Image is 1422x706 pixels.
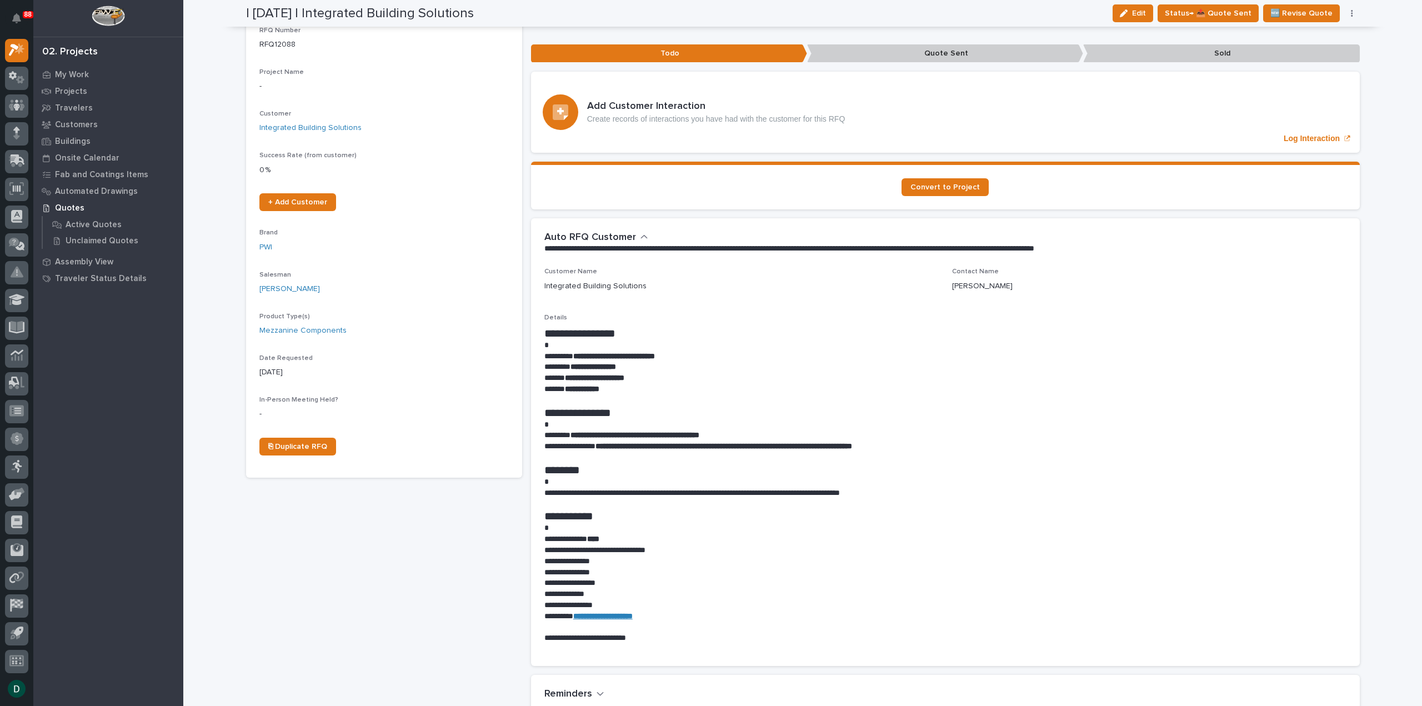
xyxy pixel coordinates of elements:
a: Projects [33,83,183,99]
a: ⎘ Duplicate RFQ [259,438,336,455]
span: Edit [1132,8,1146,18]
a: + Add Customer [259,193,336,211]
h3: Add Customer Interaction [587,101,845,113]
a: Automated Drawings [33,183,183,199]
button: Notifications [5,7,28,30]
p: 0 % [259,164,509,176]
a: Onsite Calendar [33,149,183,166]
p: Automated Drawings [55,187,138,197]
span: Customer [259,111,291,117]
a: Traveler Status Details [33,270,183,287]
p: - [259,408,509,420]
a: Customers [33,116,183,133]
p: Onsite Calendar [55,153,119,163]
button: Reminders [544,688,604,700]
p: Log Interaction [1284,134,1340,143]
p: [PERSON_NAME] [952,281,1013,292]
p: Customers [55,120,98,130]
a: Integrated Building Solutions [259,122,362,134]
a: Log Interaction [531,72,1360,153]
span: RFQ Number [259,27,301,34]
p: Quotes [55,203,84,213]
span: Details [544,314,567,321]
span: Convert to Project [910,183,980,191]
span: Project Name [259,69,304,76]
a: My Work [33,66,183,83]
div: Notifications88 [14,13,28,31]
p: Traveler Status Details [55,274,147,284]
p: Projects [55,87,87,97]
a: Fab and Coatings Items [33,166,183,183]
span: Success Rate (from customer) [259,152,357,159]
a: Mezzanine Components [259,325,347,337]
button: 🆕 Revise Quote [1263,4,1340,22]
h2: Auto RFQ Customer [544,232,636,244]
p: - [259,81,509,92]
span: Customer Name [544,268,597,275]
a: [PERSON_NAME] [259,283,320,295]
div: 02. Projects [42,46,98,58]
p: Assembly View [55,257,113,267]
span: 🆕 Revise Quote [1270,7,1333,20]
p: Todo [531,44,807,63]
a: Assembly View [33,253,183,270]
p: RFQ12088 [259,39,509,51]
button: Status→ 📤 Quote Sent [1158,4,1259,22]
p: 88 [24,11,32,18]
p: Quote Sent [807,44,1083,63]
p: Fab and Coatings Items [55,170,148,180]
p: My Work [55,70,89,80]
p: Unclaimed Quotes [66,236,138,246]
h2: Reminders [544,688,592,700]
a: Active Quotes [43,217,183,232]
a: Travelers [33,99,183,116]
span: Brand [259,229,278,236]
img: Workspace Logo [92,6,124,26]
span: Contact Name [952,268,999,275]
a: PWI [259,242,272,253]
span: Status→ 📤 Quote Sent [1165,7,1251,20]
span: Salesman [259,272,291,278]
p: Integrated Building Solutions [544,281,647,292]
p: [DATE] [259,367,509,378]
button: Auto RFQ Customer [544,232,648,244]
span: Date Requested [259,355,313,362]
span: + Add Customer [268,198,327,206]
a: Buildings [33,133,183,149]
p: Buildings [55,137,91,147]
p: Travelers [55,103,93,113]
a: Unclaimed Quotes [43,233,183,248]
a: Convert to Project [902,178,989,196]
p: Active Quotes [66,220,122,230]
p: Create records of interactions you have had with the customer for this RFQ [587,114,845,124]
button: Edit [1113,4,1153,22]
h2: | [DATE] | Integrated Building Solutions [246,6,474,22]
a: Quotes [33,199,183,216]
span: Product Type(s) [259,313,310,320]
span: In-Person Meeting Held? [259,397,338,403]
span: ⎘ Duplicate RFQ [268,443,327,450]
p: Sold [1083,44,1359,63]
button: users-avatar [5,677,28,700]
